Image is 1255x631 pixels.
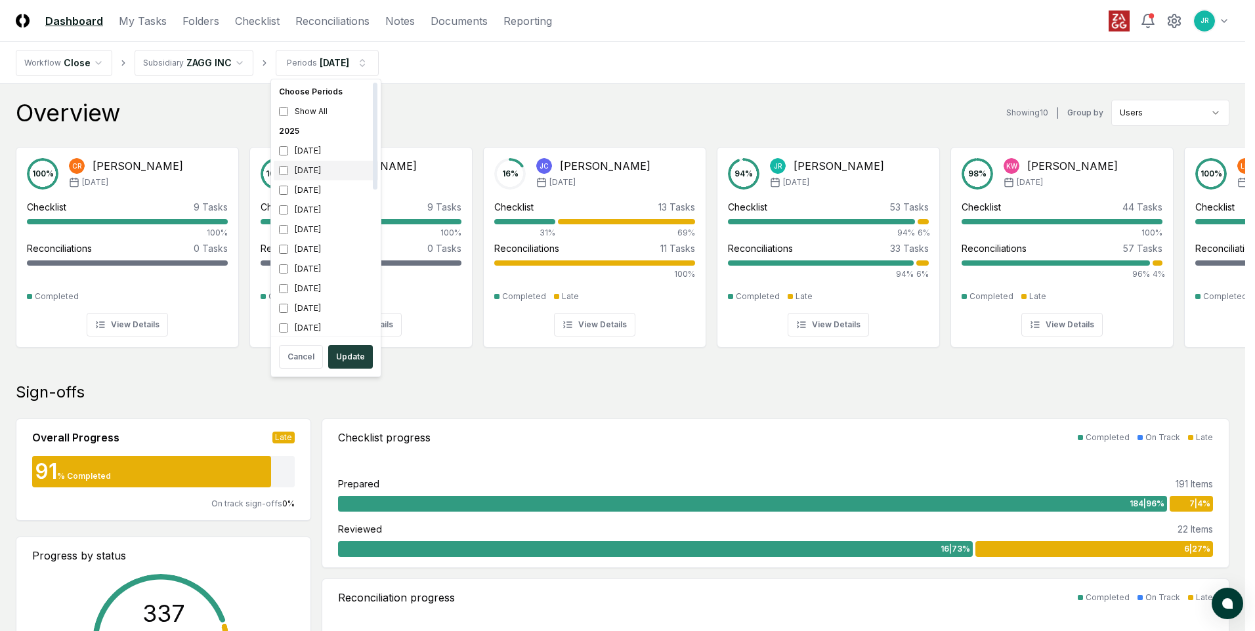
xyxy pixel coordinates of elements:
div: [DATE] [274,141,378,161]
div: [DATE] [274,180,378,200]
div: [DATE] [274,220,378,239]
div: 2025 [274,121,378,141]
div: [DATE] [274,318,378,338]
div: [DATE] [274,200,378,220]
div: [DATE] [274,259,378,279]
div: [DATE] [274,161,378,180]
button: Cancel [279,345,323,369]
div: Choose Periods [274,82,378,102]
div: [DATE] [274,239,378,259]
div: Show All [274,102,378,121]
div: [DATE] [274,279,378,298]
div: [DATE] [274,298,378,318]
button: Update [328,345,373,369]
